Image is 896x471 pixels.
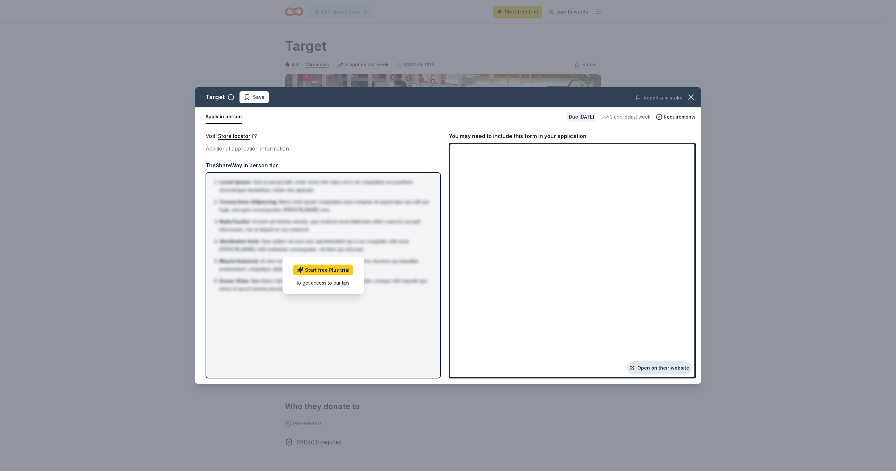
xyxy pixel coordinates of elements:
[219,199,277,205] span: Consectetur Adipiscing :
[664,113,696,121] span: Requirements
[219,218,431,234] li: Ut enim ad minima veniam, quis nostrum exercitationem ullam corporis suscipit laboriosam, nisi ut...
[218,132,257,140] a: Store locator
[219,198,431,214] li: Nemo enim ipsam voluptatem quia voluptas sit aspernatur aut odit aut fugit, sed quia consequuntur...
[219,238,260,244] span: Vestibulum Ante :
[253,93,265,101] span: Save
[206,92,225,102] div: Target
[219,257,431,273] li: At vero eos et accusamus et iusto odio dignissimos ducimus qui blanditiis praesentium voluptatum ...
[219,258,259,264] span: Mauris Euismod :
[219,179,252,185] span: Lorem Ipsum :
[206,110,242,124] button: Apply in person
[627,361,692,374] a: Open on their website
[602,113,651,121] div: 3 applies last week
[206,144,441,153] div: Additional application information
[239,91,269,103] button: Save
[219,219,251,224] span: Nulla Facilisi :
[449,132,696,140] div: You may need to include this form in your application:
[566,112,597,122] div: Due [DATE]
[219,278,250,284] span: Donec Vitae :
[219,237,431,253] li: Quis autem vel eum iure reprehenderit qui in ea voluptate velit esse [PERSON_NAME] nihil molestia...
[219,277,431,293] li: Nam libero tempore, cum soluta nobis est eligendi optio cumque nihil impedit quo minus id quod ma...
[219,178,431,194] li: Sed ut perspiciatis unde omnis iste natus error sit voluptatem accusantium doloremque laudantium,...
[656,113,696,121] button: Requirements
[293,265,353,275] a: Start free Plus trial
[206,132,441,140] div: Visit :
[206,161,441,170] div: TheShareWay in person tips
[636,94,683,102] button: Report a mistake
[293,279,353,286] div: to get access to our tips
